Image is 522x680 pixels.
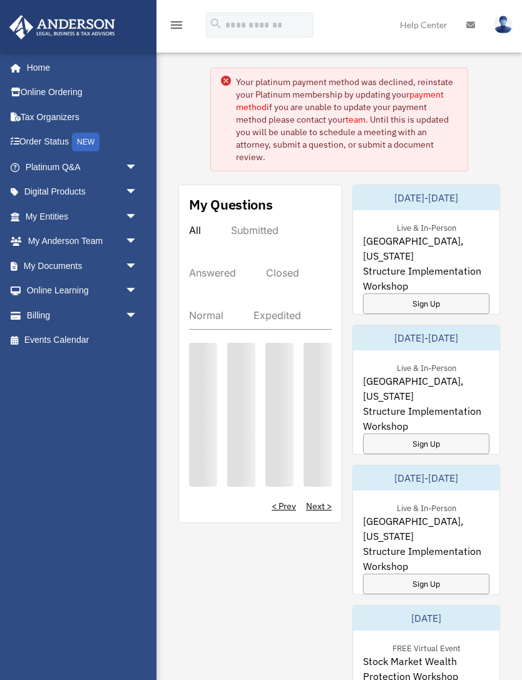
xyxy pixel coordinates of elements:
[387,360,466,373] div: Live & In-Person
[189,266,236,279] div: Answered
[125,278,150,304] span: arrow_drop_down
[9,180,156,205] a: Digital Productsarrow_drop_down
[363,434,489,454] a: Sign Up
[9,328,156,353] a: Events Calendar
[72,133,100,151] div: NEW
[125,229,150,255] span: arrow_drop_down
[353,606,499,631] div: [DATE]
[363,263,489,293] span: Structure Implementation Workshop
[209,17,223,31] i: search
[345,114,366,125] a: team
[9,278,156,303] a: Online Learningarrow_drop_down
[9,229,156,254] a: My Anderson Teamarrow_drop_down
[125,204,150,230] span: arrow_drop_down
[387,500,466,514] div: Live & In-Person
[363,233,489,263] span: [GEOGRAPHIC_DATA], [US_STATE]
[6,15,119,39] img: Anderson Advisors Platinum Portal
[125,180,150,205] span: arrow_drop_down
[9,80,156,105] a: Online Ordering
[306,500,332,512] a: Next >
[169,18,184,33] i: menu
[231,224,279,236] div: Submitted
[189,309,223,322] div: Normal
[125,253,150,279] span: arrow_drop_down
[363,574,489,594] a: Sign Up
[382,641,471,654] div: FREE Virtual Event
[353,185,499,210] div: [DATE]-[DATE]
[363,403,489,434] span: Structure Implementation Workshop
[189,224,201,236] div: All
[363,514,489,544] span: [GEOGRAPHIC_DATA], [US_STATE]
[189,195,273,214] div: My Questions
[266,266,299,279] div: Closed
[9,129,156,155] a: Order StatusNEW
[9,303,156,328] a: Billingarrow_drop_down
[169,22,184,33] a: menu
[387,220,466,233] div: Live & In-Person
[9,155,156,180] a: Platinum Q&Aarrow_drop_down
[236,76,457,163] div: Your platinum payment method was declined, reinstate your Platinum membership by updating your if...
[236,89,444,113] a: payment method
[363,373,489,403] span: [GEOGRAPHIC_DATA], [US_STATE]
[9,204,156,229] a: My Entitiesarrow_drop_down
[9,104,156,129] a: Tax Organizers
[9,253,156,278] a: My Documentsarrow_drop_down
[272,500,296,512] a: < Prev
[363,293,489,314] a: Sign Up
[9,55,150,80] a: Home
[494,16,513,34] img: User Pic
[363,544,489,574] span: Structure Implementation Workshop
[125,303,150,328] span: arrow_drop_down
[125,155,150,180] span: arrow_drop_down
[353,325,499,350] div: [DATE]-[DATE]
[353,465,499,490] div: [DATE]-[DATE]
[253,309,301,322] div: Expedited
